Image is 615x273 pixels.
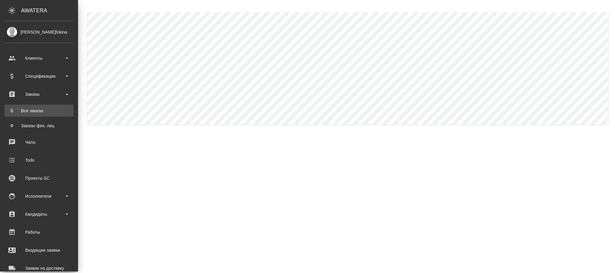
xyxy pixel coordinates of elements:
[2,225,77,240] a: Работы
[8,108,71,114] div: Все заказы
[5,228,74,237] div: Работы
[2,135,77,150] a: Чаты
[5,264,74,273] div: Заявки на доставку
[5,156,74,165] div: Todo
[5,138,74,147] div: Чаты
[5,72,74,81] div: Спецификации
[5,120,74,132] a: ФЗаказы физ. лиц
[21,4,78,16] div: AWATERA
[5,105,74,117] a: ВВсе заказы
[5,29,74,35] div: [PERSON_NAME]fokina
[5,192,74,201] div: Исполнители
[2,153,77,168] a: Todo
[2,243,77,258] a: Входящие заявки
[2,171,77,186] a: Проекты SC
[5,54,74,63] div: Клиенты
[5,90,74,99] div: Заказы
[5,210,74,219] div: Кандидаты
[5,174,74,183] div: Проекты SC
[5,246,74,255] div: Входящие заявки
[8,123,71,129] div: Заказы физ. лиц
